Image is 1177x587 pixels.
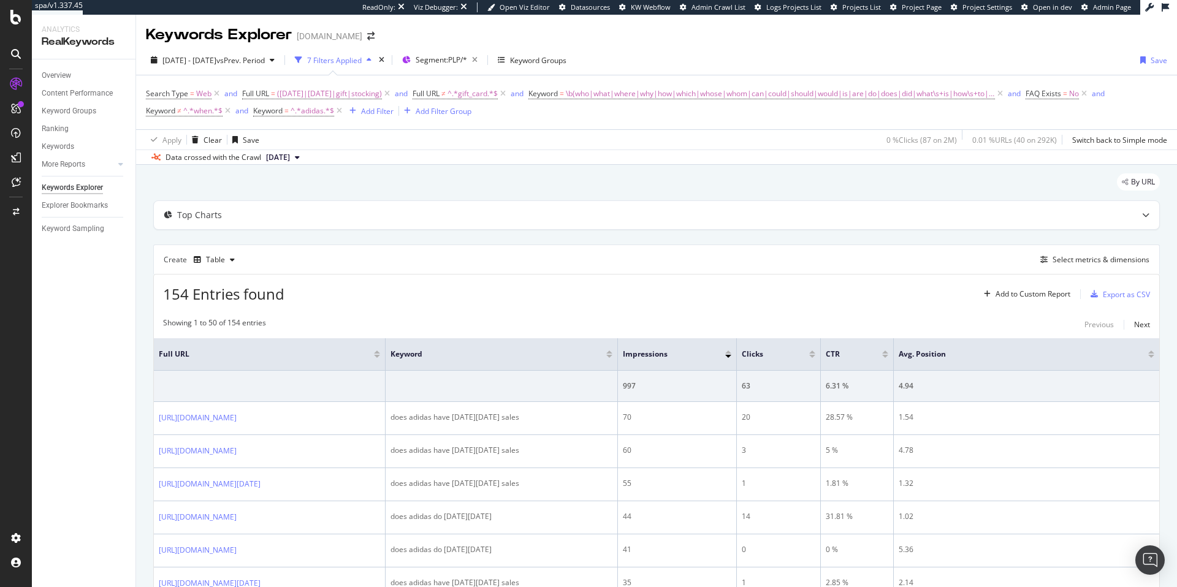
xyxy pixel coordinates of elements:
[284,105,289,116] span: =
[1033,2,1072,12] span: Open in dev
[742,511,815,522] div: 14
[42,199,108,212] div: Explorer Bookmarks
[190,88,194,99] span: =
[243,135,259,145] div: Save
[448,85,498,102] span: ^.*gift_card.*$
[413,88,440,99] span: Full URL
[42,222,104,235] div: Keyword Sampling
[826,445,888,456] div: 5 %
[1086,284,1150,304] button: Export as CSV
[42,123,127,135] a: Ranking
[680,2,745,12] a: Admin Crawl List
[899,511,1154,522] div: 1.02
[177,105,181,116] span: ≠
[826,412,888,423] div: 28.57 %
[1131,178,1155,186] span: By URL
[242,88,269,99] span: Full URL
[842,2,881,12] span: Projects List
[623,381,731,392] div: 997
[691,2,745,12] span: Admin Crawl List
[826,478,888,489] div: 1.81 %
[42,140,74,153] div: Keywords
[235,105,248,116] div: and
[253,105,283,116] span: Keyword
[1117,173,1160,191] div: legacy label
[227,130,259,150] button: Save
[511,88,524,99] button: and
[162,55,216,66] span: [DATE] - [DATE]
[42,69,127,82] a: Overview
[1151,55,1167,66] div: Save
[183,102,223,119] span: ^.*when.*$
[361,106,394,116] div: Add Filter
[742,412,815,423] div: 20
[146,88,188,99] span: Search Type
[206,256,225,263] div: Table
[979,284,1070,304] button: Add to Custom Report
[1135,545,1165,575] div: Open Intercom Messenger
[399,104,471,118] button: Add Filter Group
[204,135,222,145] div: Clear
[996,290,1070,298] div: Add to Custom Report
[826,349,864,360] span: CTR
[1092,88,1105,99] button: and
[831,2,881,12] a: Projects List
[42,25,126,35] div: Analytics
[1134,319,1150,330] div: Next
[1069,85,1079,102] span: No
[1008,88,1021,99] div: and
[487,2,550,12] a: Open Viz Editor
[162,135,181,145] div: Apply
[42,158,85,171] div: More Reports
[1134,317,1150,332] button: Next
[566,85,995,102] span: \b(who|what|where|why|how|which|whose|whom|can|could|should|would|is|are|do|does|did|what\s+is|ho...
[42,199,127,212] a: Explorer Bookmarks
[266,152,290,163] span: 2025 Sep. 16th
[277,85,382,102] span: ([DATE]|[DATE]|gift|stocking)
[146,105,175,116] span: Keyword
[631,2,671,12] span: KW Webflow
[1103,289,1150,300] div: Export as CSV
[1021,2,1072,12] a: Open in dev
[826,544,888,555] div: 0 %
[163,317,266,332] div: Showing 1 to 50 of 154 entries
[902,2,942,12] span: Project Page
[441,88,446,99] span: ≠
[826,511,888,522] div: 31.81 %
[623,544,731,555] div: 41
[164,250,240,270] div: Create
[826,381,888,392] div: 6.31 %
[42,105,96,118] div: Keyword Groups
[290,50,376,70] button: 7 Filters Applied
[397,50,482,70] button: Segment:PLP/*
[742,544,815,555] div: 0
[42,87,127,100] a: Content Performance
[42,181,103,194] div: Keywords Explorer
[766,2,821,12] span: Logs Projects List
[291,102,334,119] span: ^.*adidas.*$
[376,54,387,66] div: times
[395,88,408,99] button: and
[962,2,1012,12] span: Project Settings
[362,2,395,12] div: ReadOnly:
[390,544,612,555] div: does adidas do [DATE][DATE]
[742,381,815,392] div: 63
[1053,254,1149,265] div: Select metrics & dimensions
[951,2,1012,12] a: Project Settings
[367,32,375,40] div: arrow-right-arrow-left
[1084,319,1114,330] div: Previous
[1063,88,1067,99] span: =
[390,412,612,423] div: does adidas have [DATE][DATE] sales
[560,88,564,99] span: =
[742,478,815,489] div: 1
[271,88,275,99] span: =
[42,105,127,118] a: Keyword Groups
[42,181,127,194] a: Keywords Explorer
[1084,317,1114,332] button: Previous
[414,2,458,12] div: Viz Debugger:
[1072,135,1167,145] div: Switch back to Simple mode
[224,88,237,99] button: and
[390,511,612,522] div: does adidas do [DATE][DATE]
[899,544,1154,555] div: 5.36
